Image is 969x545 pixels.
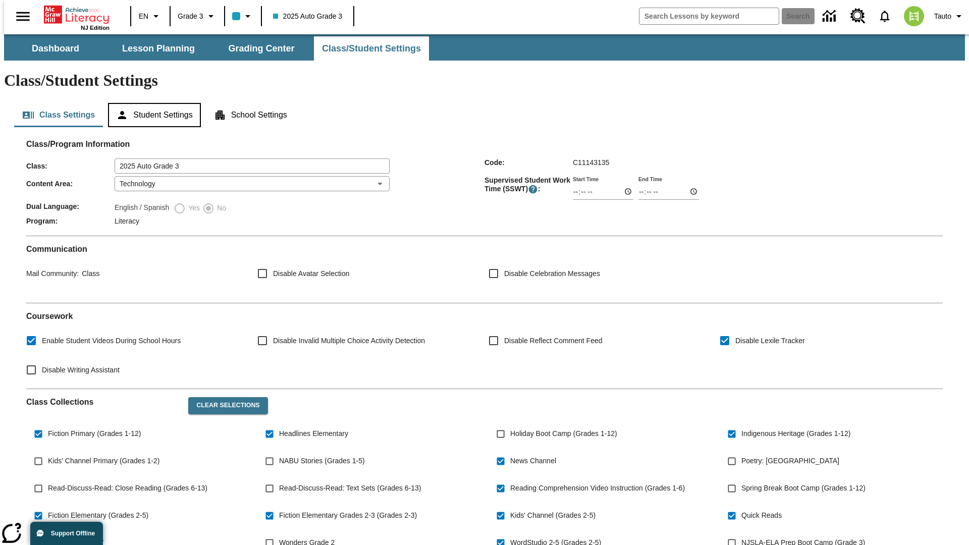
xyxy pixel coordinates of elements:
div: SubNavbar [4,34,965,61]
input: Class [115,158,390,174]
div: Communication [26,244,943,295]
button: Grading Center [211,36,312,61]
span: Disable Writing Assistant [42,365,120,375]
div: Class/Program Information [26,149,943,228]
span: Indigenous Heritage (Grades 1-12) [741,428,850,439]
span: Dual Language : [26,202,115,210]
div: Home [44,4,110,31]
button: Student Settings [108,103,200,127]
span: Code : [484,158,573,167]
span: EN [139,11,148,22]
a: Resource Center, Will open in new tab [844,3,872,30]
span: Quick Reads [741,510,782,521]
div: Class/Student Settings [14,103,955,127]
button: Language: EN, Select a language [134,7,167,25]
h1: Class/Student Settings [4,71,965,90]
button: Supervised Student Work Time is the timeframe when students can take LevelSet and when lessons ar... [528,184,538,194]
span: Disable Invalid Multiple Choice Activity Detection [273,336,425,346]
span: NABU Stories (Grades 1-5) [279,456,365,466]
span: Program : [26,217,115,225]
button: Grade: Grade 3, Select a grade [174,7,221,25]
span: Literacy [115,217,139,225]
button: Dashboard [5,36,106,61]
input: search field [639,8,779,24]
button: School Settings [206,103,295,127]
img: avatar image [904,6,924,26]
span: Yes [186,203,200,213]
span: Support Offline [51,530,95,537]
span: Class : [26,162,115,170]
h2: Course work [26,311,943,321]
span: Poetry: [GEOGRAPHIC_DATA] [741,456,839,466]
label: Start Time [573,175,599,183]
span: Spring Break Boot Camp (Grades 1-12) [741,483,866,494]
button: Class color is light blue. Change class color [228,7,258,25]
span: Disable Lexile Tracker [735,336,805,346]
span: 2025 Auto Grade 3 [273,11,343,22]
h2: Communication [26,244,943,254]
span: Disable Avatar Selection [273,268,350,279]
span: Fiction Primary (Grades 1-12) [48,428,141,439]
button: Select a new avatar [898,3,930,29]
button: Support Offline [30,522,103,545]
button: Lesson Planning [108,36,209,61]
span: Read-Discuss-Read: Close Reading (Grades 6-13) [48,483,207,494]
button: Class Settings [14,103,103,127]
span: Enable Student Videos During School Hours [42,336,181,346]
span: Fiction Elementary (Grades 2-5) [48,510,148,521]
label: End Time [638,175,662,183]
a: Notifications [872,3,898,29]
div: Technology [115,176,390,191]
button: Class/Student Settings [314,36,429,61]
h2: Class/Program Information [26,139,943,149]
a: Data Center [817,3,844,30]
span: Supervised Student Work Time (SSWT) : [484,176,573,194]
span: Kids' Channel (Grades 2-5) [510,510,596,521]
span: Fiction Elementary Grades 2-3 (Grades 2-3) [279,510,417,521]
a: Home [44,5,110,25]
span: Reading Comprehension Video Instruction (Grades 1-6) [510,483,685,494]
button: Open side menu [8,2,38,31]
h2: Class Collections [26,397,180,407]
span: Disable Celebration Messages [504,268,600,279]
span: Disable Reflect Comment Feed [504,336,603,346]
span: Read-Discuss-Read: Text Sets (Grades 6-13) [279,483,421,494]
span: NJ Edition [81,25,110,31]
span: Content Area : [26,180,115,188]
div: Coursework [26,311,943,380]
span: Kids' Channel Primary (Grades 1-2) [48,456,159,466]
div: SubNavbar [4,36,430,61]
span: Mail Community : [26,269,79,278]
span: Class [79,269,99,278]
span: Tauto [934,11,951,22]
span: Holiday Boot Camp (Grades 1-12) [510,428,617,439]
span: News Channel [510,456,556,466]
span: No [214,203,226,213]
span: Grade 3 [178,11,203,22]
span: Headlines Elementary [279,428,348,439]
button: Clear Selections [188,397,267,414]
label: English / Spanish [115,202,169,214]
span: C11143135 [573,158,609,167]
button: Profile/Settings [930,7,969,25]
